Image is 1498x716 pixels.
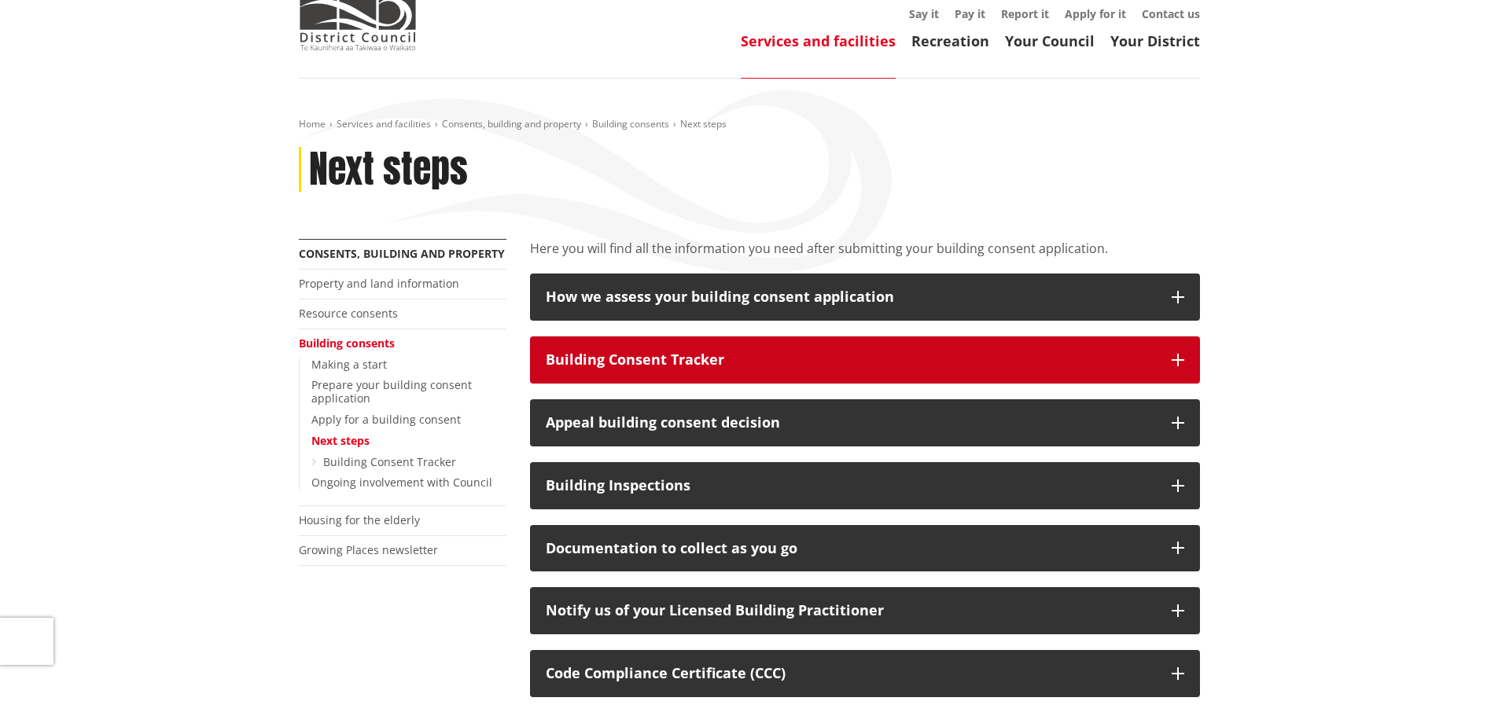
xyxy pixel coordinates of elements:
[592,117,669,130] a: Building consents
[1001,6,1049,21] a: Report it
[530,336,1200,384] button: Building Consent Tracker
[1005,31,1095,50] a: Your Council
[299,336,395,351] a: Building consents
[530,650,1200,697] button: Code Compliance Certificate (CCC)
[311,433,370,448] a: Next steps
[955,6,985,21] a: Pay it
[323,454,456,469] a: Building Consent Tracker
[311,475,492,490] a: Ongoing involvement with Council
[299,542,438,557] a: Growing Places newsletter
[680,117,727,130] span: Next steps
[299,306,398,321] a: Resource consents
[299,118,1200,131] nav: breadcrumb
[546,478,1156,494] div: Building Inspections
[1065,6,1126,21] a: Apply for it
[299,276,459,291] a: Property and land information
[1110,31,1200,50] a: Your District
[530,462,1200,509] button: Building Inspections
[337,117,431,130] a: Services and facilities
[546,352,1156,368] div: Building Consent Tracker
[546,603,1156,619] div: Notify us of your Licensed Building Practitioner
[546,541,1156,556] div: Documentation to collect as you go
[530,239,1200,258] p: Here you will find all the information you need after submitting your building consent application.
[299,512,420,527] a: Housing for the elderly
[530,274,1200,321] button: How we assess your building consent application
[1426,650,1482,707] iframe: Messenger Launcher
[309,147,468,193] h1: Next steps
[546,666,1156,681] p: Code Compliance Certificate (CCC)
[311,357,387,372] a: Making a start
[530,525,1200,572] button: Documentation to collect as you go
[442,117,581,130] a: Consents, building and property
[741,31,896,50] a: Services and facilities
[311,377,472,406] a: Prepare your building consent application
[530,587,1200,634] button: Notify us of your Licensed Building Practitioner
[1142,6,1200,21] a: Contact us
[299,117,326,130] a: Home
[911,31,989,50] a: Recreation
[546,415,1156,431] div: Appeal building consent decision
[311,412,461,427] a: Apply for a building consent
[909,6,939,21] a: Say it
[546,289,1156,305] div: How we assess your building consent application
[530,399,1200,446] button: Appeal building consent decision
[299,246,505,261] a: Consents, building and property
